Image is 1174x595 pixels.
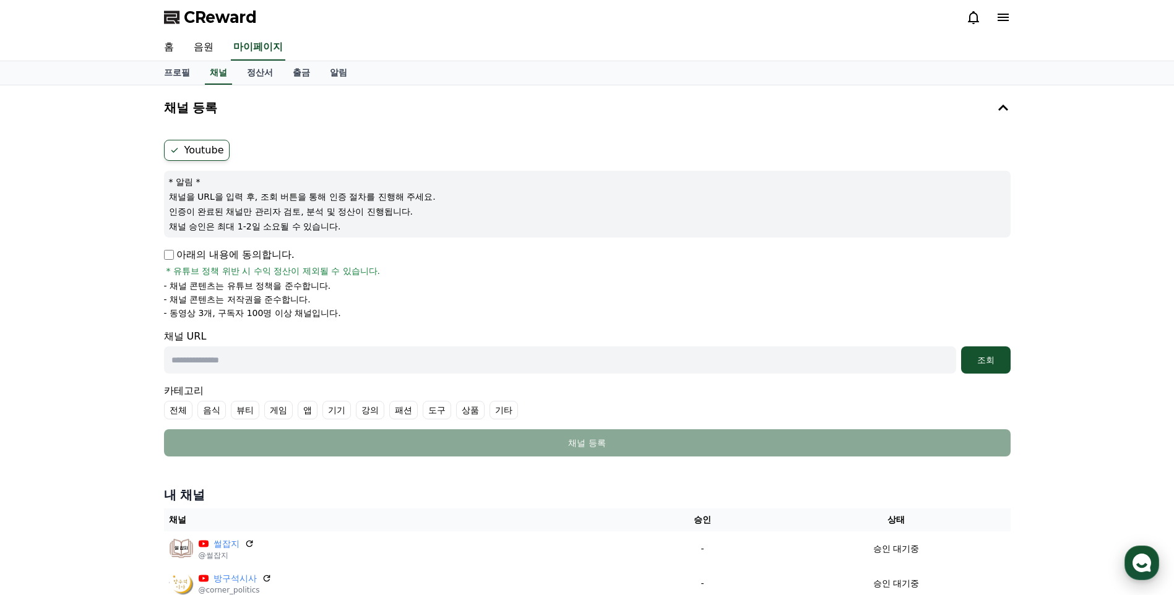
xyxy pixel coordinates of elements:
a: 방구석시사 [214,572,257,585]
a: 마이페이지 [231,35,285,61]
label: 기타 [490,401,518,419]
label: 게임 [264,401,293,419]
span: 홈 [39,411,46,421]
p: 승인 대기중 [873,542,919,555]
span: 대화 [113,411,128,421]
p: - 채널 콘텐츠는 저작권을 준수합니다. [164,293,311,306]
p: - [628,577,777,590]
a: 알림 [320,61,357,85]
span: * 유튜브 정책 위반 시 수익 정산이 제외될 수 있습니다. [166,265,381,277]
div: 카테고리 [164,383,1011,419]
label: 강의 [356,401,384,419]
p: - [628,542,777,555]
a: 정산서 [237,61,283,85]
a: 대화 [82,392,160,423]
label: 전체 [164,401,192,419]
span: 설정 [191,411,206,421]
p: 채널을 URL을 입력 후, 조회 버튼을 통해 인증 절차를 진행해 주세요. [169,190,1006,203]
label: 기기 [322,401,351,419]
label: Youtube [164,140,230,161]
label: 뷰티 [231,401,259,419]
a: 홈 [4,392,82,423]
a: 홈 [154,35,184,61]
h4: 채널 등록 [164,101,218,114]
span: CReward [184,7,257,27]
p: 채널 승인은 최대 1-2일 소요될 수 있습니다. [169,220,1006,233]
label: 패션 [389,401,418,419]
th: 채널 [164,508,623,531]
button: 채널 등록 [159,90,1016,125]
div: 채널 URL [164,329,1011,374]
a: 출금 [283,61,320,85]
label: 음식 [197,401,226,419]
button: 채널 등록 [164,429,1011,456]
a: 설정 [160,392,238,423]
label: 상품 [456,401,485,419]
div: 채널 등록 [189,437,986,449]
p: 인증이 완료된 채널만 관리자 검토, 분석 및 정산이 진행됩니다. [169,205,1006,218]
a: 썰잡지 [214,537,240,550]
label: 도구 [423,401,451,419]
p: 승인 대기중 [873,577,919,590]
img: 썰잡지 [169,536,194,561]
a: 음원 [184,35,223,61]
div: 조회 [966,354,1006,366]
p: 아래의 내용에 동의합니다. [164,247,295,262]
h4: 내 채널 [164,486,1011,503]
p: - 동영상 3개, 구독자 100명 이상 채널입니다. [164,307,341,319]
p: @썰잡지 [199,550,254,560]
a: 프로필 [154,61,200,85]
label: 앱 [298,401,317,419]
a: 채널 [205,61,232,85]
button: 조회 [961,346,1011,374]
a: CReward [164,7,257,27]
p: @corner_politics [199,585,272,595]
th: 승인 [623,508,782,531]
th: 상태 [782,508,1011,531]
p: - 채널 콘텐츠는 유튜브 정책을 준수합니다. [164,280,331,292]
